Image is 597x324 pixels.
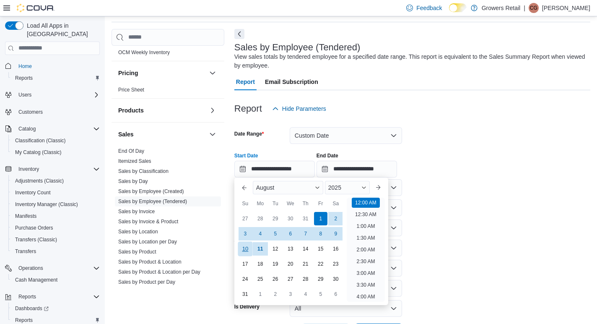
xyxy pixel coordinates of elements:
div: Su [239,197,252,210]
div: day-2 [269,287,282,301]
li: 12:30 AM [352,209,380,219]
a: Home [15,61,35,71]
h3: Pricing [118,69,138,77]
span: Inventory [18,166,39,172]
span: August [256,184,275,191]
span: Operations [18,265,43,272]
span: Reports [15,317,33,324]
div: day-26 [269,272,282,286]
button: Users [2,89,103,101]
label: Start Date [234,152,258,159]
span: OCM Weekly Inventory [118,49,170,56]
a: Inventory Manager (Classic) [12,199,81,209]
span: Customers [18,109,43,115]
div: day-17 [239,257,252,271]
button: Inventory Count [8,187,103,199]
button: Catalog [15,124,39,134]
div: Tu [269,197,282,210]
div: day-5 [269,227,282,240]
a: Price Sheet [118,87,144,93]
span: End Of Day [118,148,144,154]
span: CG [530,3,537,13]
div: day-12 [269,242,282,256]
span: Transfers (Classic) [12,235,100,245]
span: Reports [15,292,100,302]
button: Manifests [8,210,103,222]
a: Classification (Classic) [12,136,69,146]
button: Next month [371,181,385,194]
span: Cash Management [12,275,100,285]
li: 3:30 AM [353,280,378,290]
div: day-20 [284,257,297,271]
span: Sales by Employee (Created) [118,188,184,195]
button: Custom Date [290,127,402,144]
button: Transfers (Classic) [8,234,103,246]
div: day-8 [314,227,327,240]
span: Manifests [15,213,36,219]
span: Purchase Orders [15,225,53,231]
h3: Products [118,106,144,115]
button: Pricing [208,68,218,78]
button: Open list of options [390,184,397,191]
button: Hide Parameters [269,100,330,117]
button: Previous Month [238,181,251,194]
a: My Catalog (Classic) [12,147,65,157]
label: Date Range [234,131,264,137]
div: day-29 [314,272,327,286]
span: Transfers [15,248,36,255]
div: day-31 [299,212,312,225]
a: Sales by Product & Location [118,259,182,265]
a: Dashboards [12,303,52,314]
button: Transfers [8,246,103,257]
div: day-22 [314,257,327,271]
a: Sales by Invoice [118,209,155,214]
div: We [284,197,297,210]
div: day-25 [254,272,267,286]
button: Sales [208,129,218,139]
span: Sales by Location [118,228,158,235]
h3: Report [234,104,262,114]
div: Button. Open the month selector. August is currently selected. [253,181,323,194]
div: day-27 [239,212,252,225]
a: Itemized Sales [118,158,151,164]
li: 3:00 AM [353,268,378,278]
div: OCM [112,47,224,61]
div: day-4 [254,227,267,240]
p: [PERSON_NAME] [542,3,590,13]
button: Reports [2,291,103,303]
span: My Catalog (Classic) [12,147,100,157]
a: Sales by Employee (Tendered) [118,199,187,204]
button: Classification (Classic) [8,135,103,146]
span: Transfers (Classic) [15,236,57,243]
div: day-18 [254,257,267,271]
button: Home [2,60,103,72]
span: Feedback [416,4,442,12]
span: Dashboards [12,303,100,314]
div: Fr [314,197,327,210]
h3: Sales by Employee (Tendered) [234,42,361,52]
button: Purchase Orders [8,222,103,234]
span: Report [236,73,255,90]
button: Pricing [118,69,206,77]
span: Users [15,90,100,100]
button: Cash Management [8,274,103,286]
a: Customers [15,107,46,117]
span: Home [18,63,32,70]
a: Purchase Orders [12,223,57,233]
label: Is Delivery [234,303,260,310]
span: Sales by Product & Location per Day [118,269,200,275]
span: Inventory Count [15,189,51,196]
button: Products [118,106,206,115]
button: Open list of options [390,245,397,251]
button: Customers [2,106,103,118]
div: day-1 [314,212,327,225]
div: day-23 [329,257,343,271]
div: day-3 [239,227,252,240]
span: Sales by Classification [118,168,169,175]
a: Sales by Location per Day [118,239,177,245]
span: Adjustments (Classic) [15,178,64,184]
div: Th [299,197,312,210]
button: Inventory [15,164,42,174]
button: Open list of options [390,204,397,211]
